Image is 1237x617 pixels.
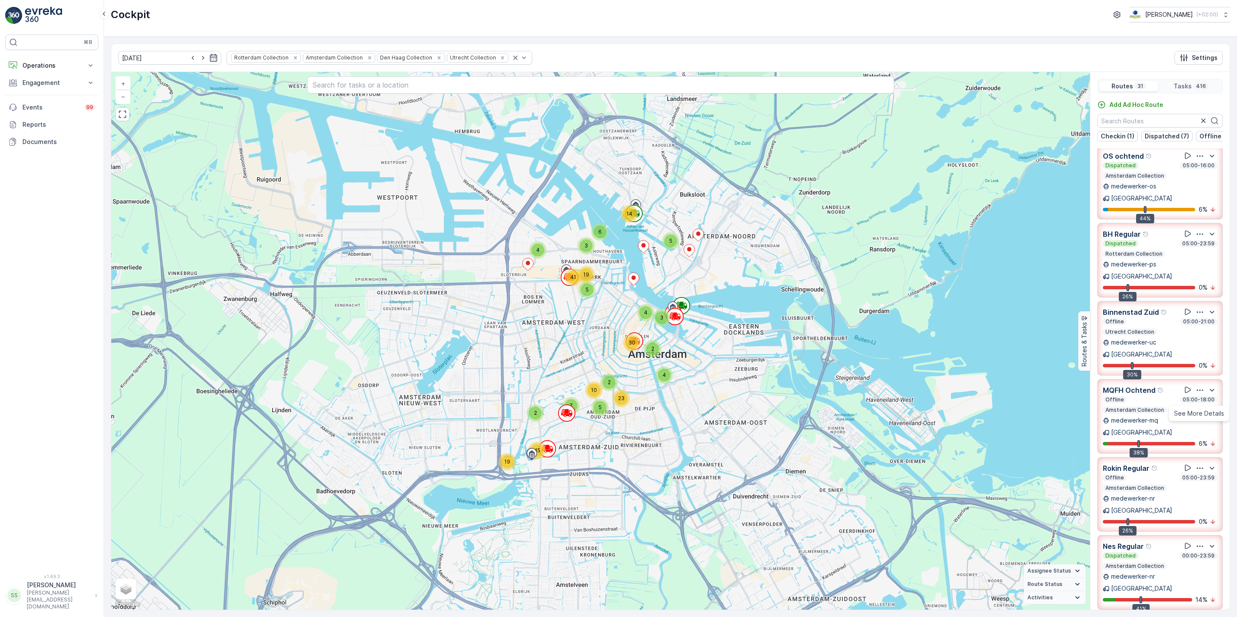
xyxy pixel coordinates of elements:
span: 6 [598,229,602,235]
div: Help Tooltip Icon [1151,465,1158,472]
div: 14 [621,205,638,222]
a: Reports [5,116,98,133]
div: 5 [591,399,609,416]
div: 45 [528,442,546,459]
div: Help Tooltip Icon [1146,153,1152,160]
div: 4 [637,304,654,321]
div: Remove Rotterdam Collection [291,54,300,61]
span: 3 [584,242,588,249]
div: Help Tooltip Icon [1146,543,1152,550]
button: Settings [1174,51,1223,65]
span: 23 [618,395,625,401]
div: 26% [1119,292,1137,301]
span: − [121,93,126,100]
p: [PERSON_NAME] [1145,10,1193,19]
p: 05:00-18:00 [1182,396,1215,403]
p: Nes Regular [1103,541,1144,551]
p: Dispatched [1105,240,1137,247]
p: 00:00-23:59 [1181,552,1215,559]
p: Engagement [22,78,81,87]
p: 31 [1137,83,1144,90]
div: 2 [644,340,661,357]
div: 2 [527,404,544,422]
p: Dispatched [1105,162,1137,169]
div: 4 [529,241,546,259]
p: Reports [22,120,95,129]
p: Rokin Regular [1103,463,1149,473]
span: Activities [1027,594,1053,601]
span: Assignee Status [1027,567,1071,574]
p: Events [22,103,79,112]
span: 2 [608,379,611,385]
span: 19 [504,458,510,465]
p: medewerker-nr [1111,494,1155,503]
button: Engagement [5,74,98,91]
summary: Route Status [1024,578,1086,591]
p: 6 % [1199,439,1208,448]
p: 14 % [1196,595,1208,604]
p: Dispatched [1105,552,1137,559]
p: [GEOGRAPHIC_DATA] [1111,272,1172,281]
p: Settings [1192,53,1218,62]
p: [GEOGRAPHIC_DATA] [1111,350,1172,359]
p: 0 % [1199,517,1208,526]
span: 7 [570,402,573,409]
a: Open this area in Google Maps (opens a new window) [113,598,142,610]
div: 41 [565,269,582,286]
div: 19 [499,453,516,470]
span: 19 [583,271,589,278]
p: 05:00-23:59 [1181,474,1215,481]
span: 5 [669,238,672,244]
span: + [121,80,125,87]
div: Rotterdam Collection [232,53,290,62]
span: 30 [628,339,635,346]
div: Remove Den Haag Collection [434,54,444,61]
p: [PERSON_NAME] [27,581,91,589]
span: Route Status [1027,581,1062,588]
span: 2 [651,345,654,352]
span: See More Details [1174,409,1224,418]
p: 0 % [1199,283,1208,292]
p: Operations [22,61,81,70]
div: 30% [1123,370,1141,379]
span: 10 [591,387,597,393]
a: Events99 [5,99,98,116]
a: Layers [116,579,135,598]
div: Help Tooltip Icon [1161,309,1168,316]
div: 7 [562,397,580,414]
span: 14 [626,210,632,217]
div: 26% [1119,526,1137,536]
div: 23 [612,390,630,407]
span: v 1.49.3 [5,574,98,579]
a: Zoom In [116,77,129,90]
img: logo_light-DOdMpM7g.png [25,7,62,24]
div: Amsterdam Collection [303,53,364,62]
p: 05:00-23:59 [1181,240,1215,247]
div: 3 [578,237,595,254]
div: Den Haag Collection [377,53,433,62]
p: medewerker-mq [1111,416,1158,425]
span: 5 [599,404,602,410]
p: medewerker-os [1111,182,1156,191]
p: BH Regular [1103,229,1141,239]
div: 30 [623,334,640,351]
button: Dispatched (7) [1141,131,1193,141]
button: Checkin (1) [1097,131,1138,141]
button: Offline (5) [1196,131,1234,141]
span: 3 [660,314,663,321]
p: Amsterdam Collection [1105,407,1165,413]
div: 4 [656,366,673,384]
p: Binnenstad Zuid [1103,307,1159,317]
span: 5 [586,286,589,293]
p: Offline [1105,396,1125,403]
p: 99 [86,104,93,111]
input: Search for tasks or a location [307,76,894,94]
span: 4 [536,247,540,253]
p: Cockpit [111,8,150,22]
img: Google [113,598,142,610]
div: SS [7,589,21,602]
p: Offline [1105,474,1125,481]
p: 416 [1195,83,1207,90]
span: 4 [644,309,647,316]
div: 3 [653,309,670,326]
